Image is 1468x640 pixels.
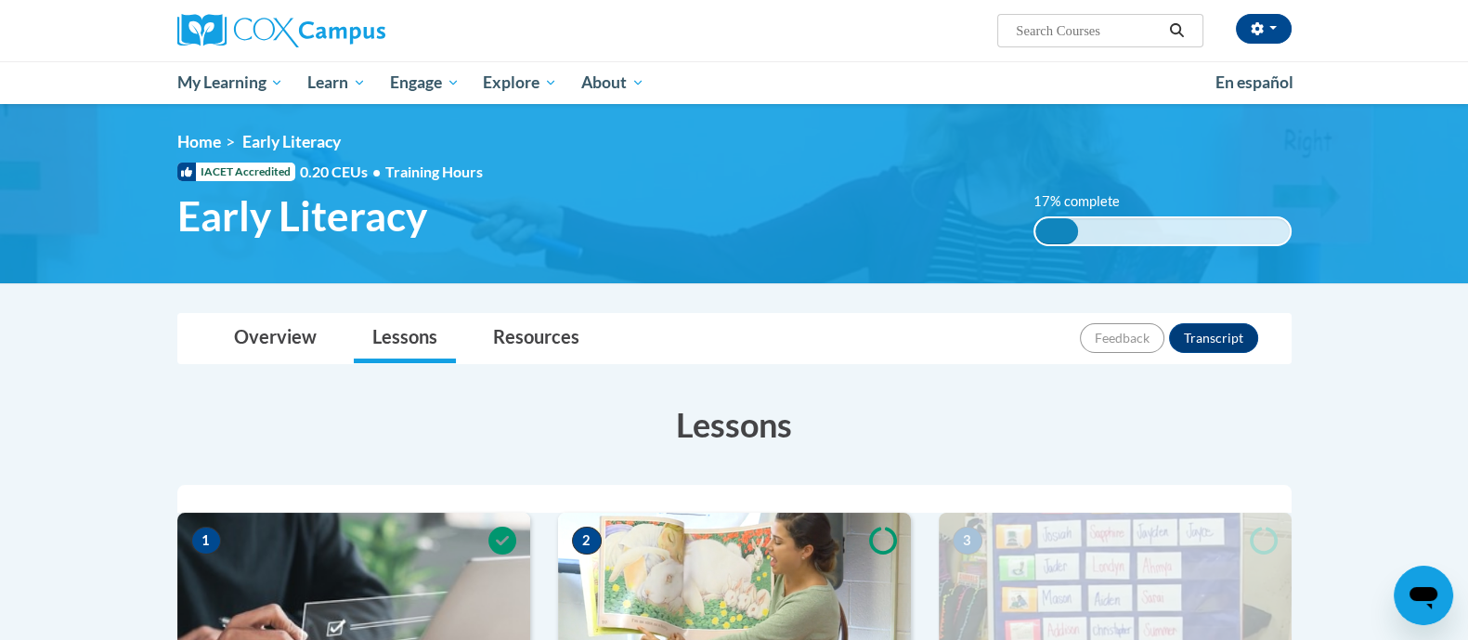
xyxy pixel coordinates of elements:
[471,61,569,104] a: Explore
[215,314,335,363] a: Overview
[177,401,1292,448] h3: Lessons
[354,314,456,363] a: Lessons
[372,163,381,180] span: •
[385,163,483,180] span: Training Hours
[390,72,460,94] span: Engage
[569,61,656,104] a: About
[1014,20,1163,42] input: Search Courses
[1203,63,1306,102] a: En español
[165,61,296,104] a: My Learning
[177,163,295,181] span: IACET Accredited
[483,72,557,94] span: Explore
[191,527,221,555] span: 1
[1080,323,1164,353] button: Feedback
[474,314,598,363] a: Resources
[1169,323,1258,353] button: Transcript
[295,61,378,104] a: Learn
[149,61,1319,104] div: Main menu
[300,162,385,182] span: 0.20 CEUs
[1035,218,1078,244] div: 17% complete
[177,14,530,47] a: Cox Campus
[1236,14,1292,44] button: Account Settings
[953,527,982,555] span: 3
[1033,191,1140,212] label: 17% complete
[177,14,385,47] img: Cox Campus
[378,61,472,104] a: Engage
[1215,72,1293,92] span: En español
[581,72,644,94] span: About
[242,132,341,151] span: Early Literacy
[177,132,221,151] a: Home
[176,72,283,94] span: My Learning
[307,72,366,94] span: Learn
[177,191,427,241] span: Early Literacy
[1163,20,1190,42] button: Search
[1394,566,1453,625] iframe: Button to launch messaging window
[572,527,602,555] span: 2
